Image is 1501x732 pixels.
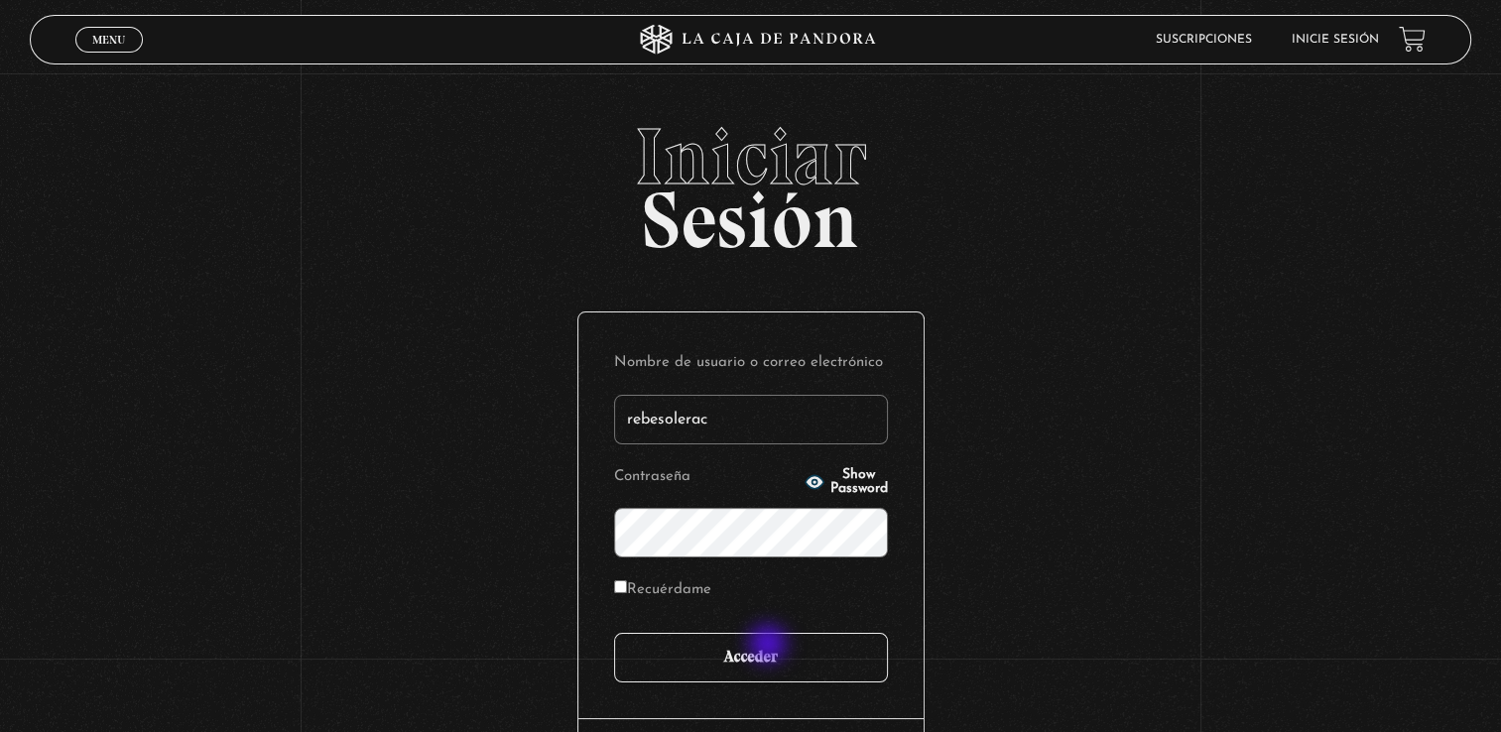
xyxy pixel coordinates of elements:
[30,117,1471,196] span: Iniciar
[614,580,627,593] input: Recuérdame
[614,348,888,379] label: Nombre de usuario o correo electrónico
[1292,34,1379,46] a: Inicie sesión
[1399,26,1426,53] a: View your shopping cart
[1156,34,1252,46] a: Suscripciones
[30,117,1471,244] h2: Sesión
[85,51,132,64] span: Cerrar
[614,575,711,606] label: Recuérdame
[614,633,888,682] input: Acceder
[614,462,799,493] label: Contraseña
[830,468,888,496] span: Show Password
[92,34,125,46] span: Menu
[805,468,888,496] button: Show Password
